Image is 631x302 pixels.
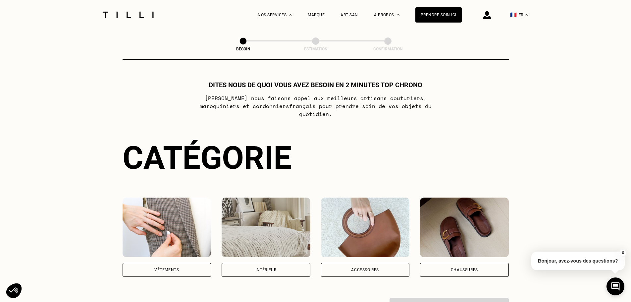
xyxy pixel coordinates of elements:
[184,94,447,118] p: [PERSON_NAME] nous faisons appel aux meilleurs artisans couturiers , maroquiniers et cordonniers ...
[415,7,462,23] a: Prendre soin ici
[283,47,349,51] div: Estimation
[210,47,276,51] div: Besoin
[154,268,179,272] div: Vêtements
[510,12,517,18] span: 🇫🇷
[308,13,325,17] a: Marque
[209,81,422,89] h1: Dites nous de quoi vous avez besoin en 2 minutes top chrono
[123,198,211,257] img: Vêtements
[222,198,310,257] img: Intérieur
[397,14,399,16] img: Menu déroulant à propos
[255,268,276,272] div: Intérieur
[355,47,421,51] div: Confirmation
[420,198,509,257] img: Chaussures
[351,268,379,272] div: Accessoires
[525,14,528,16] img: menu déroulant
[123,139,509,176] div: Catégorie
[100,12,156,18] img: Logo du service de couturière Tilli
[341,13,358,17] a: Artisan
[451,268,478,272] div: Chaussures
[289,14,292,16] img: Menu déroulant
[321,198,410,257] img: Accessoires
[531,252,625,270] p: Bonjour, avez-vous des questions?
[619,249,626,257] button: X
[483,11,491,19] img: icône connexion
